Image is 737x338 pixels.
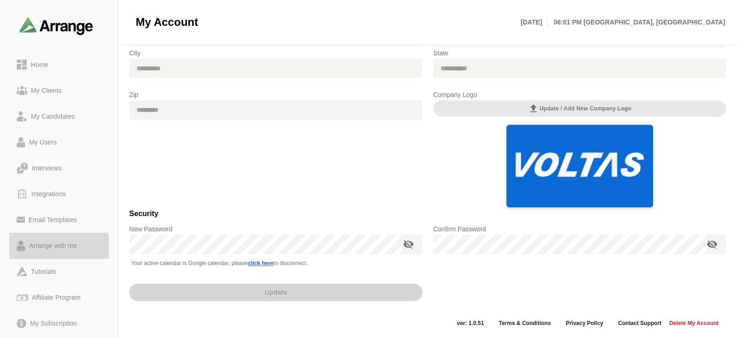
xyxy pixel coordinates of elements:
[9,233,108,259] a: Arrange with me
[129,208,726,223] h3: Security
[707,239,718,250] i: appended action
[433,48,726,59] p: State
[27,111,78,122] div: My Candidates
[669,320,719,327] span: Delete my Account
[9,103,108,129] a: My Candidates
[491,320,558,327] a: Terms & Conditions
[129,89,422,100] p: Zip
[433,89,726,100] p: Company Logo
[124,260,307,267] p: Your active calendar is Google calendar, please to disconnect.
[449,320,491,327] span: ver: 1.0.51
[433,223,726,235] p: Confirm Password
[27,59,52,70] div: Home
[25,214,80,225] div: Email Templates
[528,103,631,114] span: Update / Add new Company Logo
[9,284,108,310] a: Affiliate Program
[521,17,548,28] p: [DATE]
[9,181,108,207] a: Integrations
[9,155,108,181] a: Interviews
[129,223,422,235] p: New Password
[129,48,422,59] p: City
[548,17,725,28] p: 06:01 PM [GEOGRAPHIC_DATA], [GEOGRAPHIC_DATA]
[248,260,273,266] span: click here
[136,15,198,29] span: My Account
[9,259,108,284] a: Tutorials
[28,188,70,199] div: Integrations
[9,310,108,336] a: My Subscription
[9,78,108,103] a: My Clients
[611,320,669,327] a: Contact Support
[9,207,108,233] a: Email Templates
[403,239,414,250] i: appended action
[9,52,108,78] a: Home
[26,318,81,329] div: My Subscription
[19,17,93,35] img: arrangeai-name-small-logo.4d2b8aee.svg
[9,129,108,155] a: My Users
[27,85,66,96] div: My Clients
[25,137,60,148] div: My Users
[27,266,60,277] div: Tutorials
[558,320,611,327] a: Privacy Policy
[28,292,84,303] div: Affiliate Program
[25,240,81,251] div: Arrange with me
[28,163,65,174] div: Interviews
[433,100,726,117] button: Update / Add new Company Logo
